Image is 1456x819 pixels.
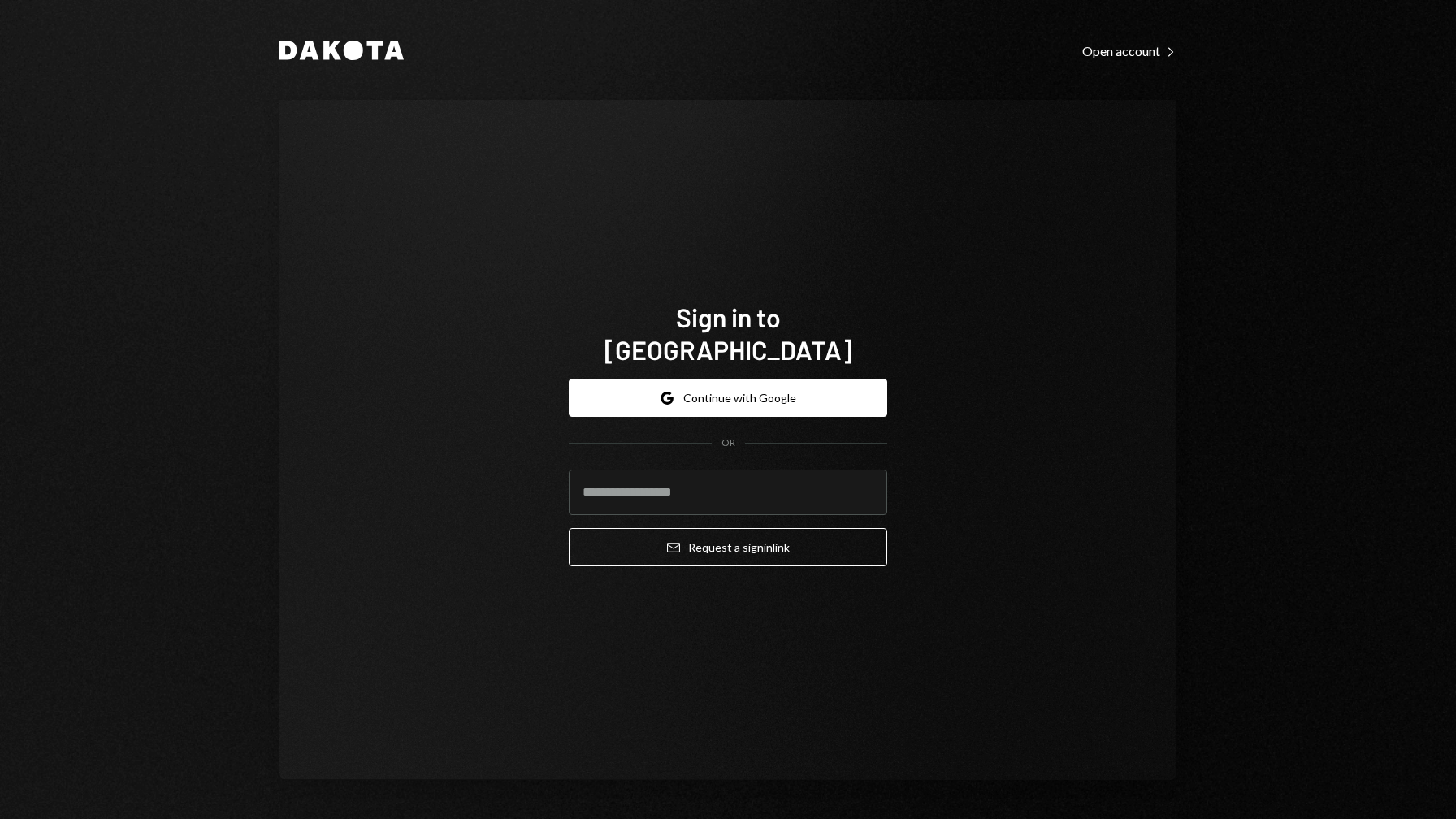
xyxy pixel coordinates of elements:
[1082,41,1176,59] a: Open account
[1082,43,1176,59] div: Open account
[721,436,735,450] div: OR
[569,301,887,366] h1: Sign in to [GEOGRAPHIC_DATA]
[569,528,887,566] button: Request a signinlink
[569,379,887,417] button: Continue with Google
